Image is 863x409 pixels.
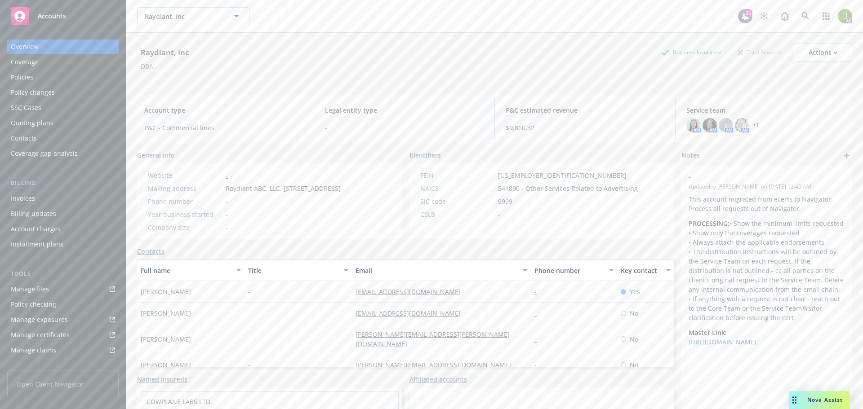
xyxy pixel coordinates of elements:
[11,328,70,342] div: Manage certificates
[630,287,640,296] span: Yes
[137,374,187,384] a: Named insureds
[352,259,531,281] button: Email
[420,171,494,180] div: FEIN
[144,123,303,132] span: P&C - Commercial lines
[420,197,494,206] div: SIC code
[137,259,245,281] button: Full name
[7,328,119,342] a: Manage certificates
[630,334,638,344] span: No
[7,297,119,312] a: Policy checking
[531,259,617,281] button: Phone number
[7,312,119,327] a: Manage exposures
[506,106,664,115] span: P&C estimated revenue
[681,165,852,354] div: -Updatedby [PERSON_NAME] on [DATE] 12:45 AMThis account migrated from ecerts to Navigator. Proces...
[817,7,835,25] a: Switch app
[11,116,53,130] div: Quoting plans
[7,191,119,206] a: Invoices
[11,101,41,115] div: SSC Cases
[248,308,250,318] span: -
[409,150,441,160] span: Identifiers
[838,9,852,23] img: photo
[794,44,852,62] button: Actions
[141,266,231,275] div: Full name
[226,184,341,193] span: Raydiant ABC, LLC, [STREET_ADDRESS]
[7,237,119,251] a: Installment plans
[356,361,518,369] a: [PERSON_NAME][EMAIL_ADDRESS][DOMAIN_NAME]
[755,7,773,25] a: Stop snowing
[248,334,250,344] span: -
[789,391,850,409] button: Nova Assist
[11,207,56,221] div: Billing updates
[534,335,544,343] a: -
[753,123,759,128] a: +1
[789,391,800,409] div: Drag to move
[11,343,56,357] div: Manage claims
[356,309,468,317] a: [EMAIL_ADDRESS][DOMAIN_NAME]
[7,282,119,296] a: Manage files
[498,210,500,219] span: -
[7,222,119,236] a: Account charges
[11,40,39,54] div: Overview
[802,304,814,312] em: first
[733,47,787,58] div: Total Rewards
[7,116,119,130] a: Quoting plans
[148,197,222,206] div: Phone number
[141,360,191,369] span: [PERSON_NAME]
[245,259,352,281] button: Title
[7,269,119,278] div: Tools
[686,118,701,132] img: photo
[498,184,638,193] span: 541890 - Other Services Related to Advertising
[7,4,119,29] a: Accounts
[689,194,845,213] p: This account migrated from ecerts to Navigator. Process all requests out of Navigator.
[11,358,53,373] div: Manage BORs
[681,150,700,161] span: Notes
[11,131,37,145] div: Contacts
[498,171,627,180] span: [US_EMPLOYER_IDENTIFICATION_NUMBER]
[7,358,119,373] a: Manage BORs
[148,210,222,219] div: Year business started
[621,266,661,275] div: Key contact
[534,361,544,369] a: -
[796,7,814,25] a: Search
[534,309,544,317] a: -
[325,123,484,132] span: -
[7,70,119,84] a: Policies
[11,237,63,251] div: Installment plans
[148,184,222,193] div: Mailing address
[356,266,517,275] div: Email
[141,287,191,296] span: [PERSON_NAME]
[11,282,49,296] div: Manage files
[7,85,119,100] a: Policy changes
[809,44,837,61] div: Actions
[144,106,303,115] span: Account type
[534,266,603,275] div: Phone number
[735,118,749,132] img: photo
[686,106,845,115] span: Service team
[7,179,119,188] div: Billing
[141,334,191,344] span: [PERSON_NAME]
[841,150,852,161] a: add
[617,259,674,281] button: Key contact
[409,374,467,384] a: Affiliated accounts
[11,191,35,206] div: Invoices
[11,146,78,161] div: Coverage gap analysis
[141,62,157,71] div: DBA: -
[248,287,250,296] span: -
[724,121,728,130] span: JJ
[248,266,338,275] div: Title
[11,55,39,69] div: Coverage
[498,197,512,206] span: 9999
[7,40,119,54] a: Overview
[148,171,222,180] div: Website
[137,150,175,160] span: General info
[226,223,228,232] span: -
[226,171,228,180] a: -
[689,219,845,322] p: • Show the minimum limits requested • Show only the coverages requested • Always attach the appli...
[7,101,119,115] a: SSC Cases
[689,183,845,191] span: Updated by [PERSON_NAME] on [DATE] 12:45 AM
[137,47,192,58] div: Raydiant, Inc
[534,287,544,296] a: -
[7,146,119,161] a: Coverage gap analysis
[689,338,756,346] a: [URL][DOMAIN_NAME]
